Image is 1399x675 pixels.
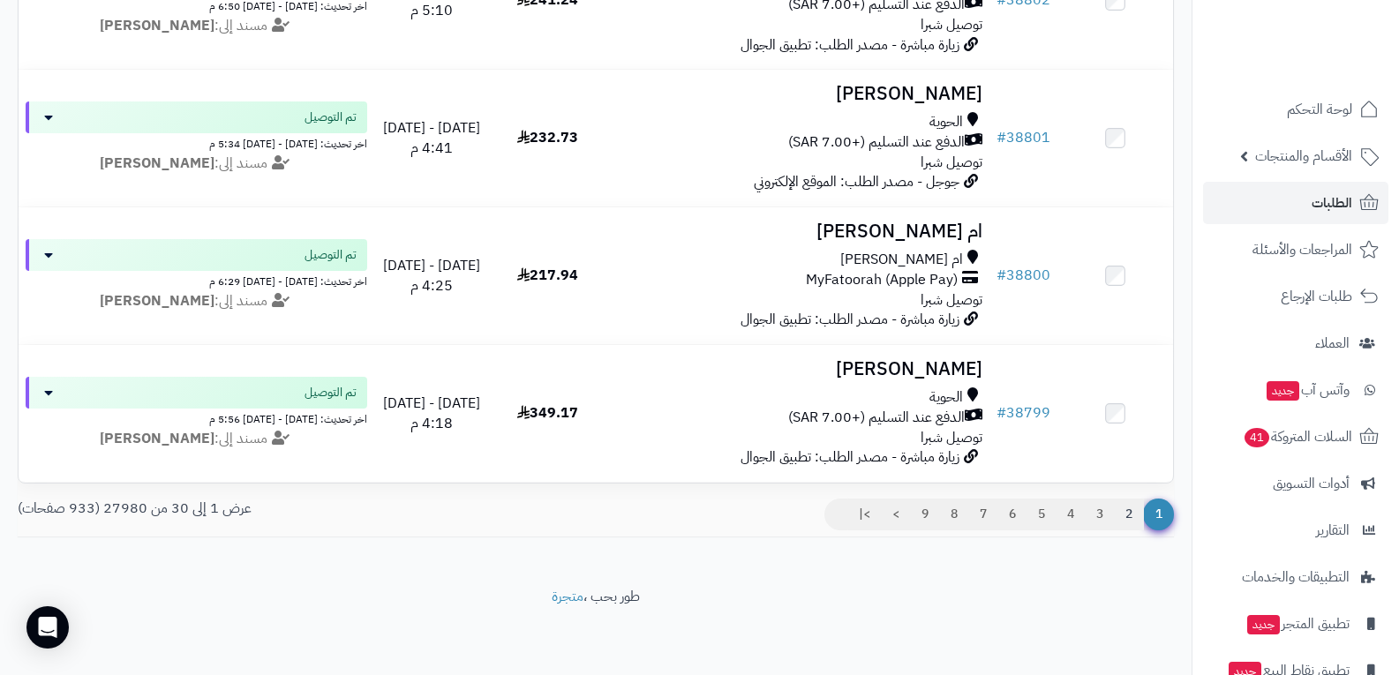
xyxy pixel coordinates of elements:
[929,112,963,132] span: الحوية
[921,152,982,173] span: توصيل شبرا
[1245,611,1350,636] span: تطبيق المتجر
[741,309,959,330] span: زيارة مباشرة - مصدر الطلب: تطبيق الجوال
[1279,29,1382,66] img: logo-2.png
[383,393,480,434] span: [DATE] - [DATE] 4:18 م
[1056,499,1086,530] a: 4
[1203,322,1388,364] a: العملاء
[26,606,69,649] div: Open Intercom Messenger
[997,402,1006,424] span: #
[613,84,983,104] h3: [PERSON_NAME]
[1281,284,1352,309] span: طلبات الإرجاع
[1203,182,1388,224] a: الطلبات
[12,291,380,311] div: مسند إلى:
[1143,499,1174,530] span: 1
[997,127,1006,148] span: #
[788,408,965,428] span: الدفع عند التسليم (+7.00 SAR)
[1243,424,1352,449] span: السلات المتروكة
[1114,499,1144,530] a: 2
[1203,556,1388,598] a: التطبيقات والخدمات
[517,402,578,424] span: 349.17
[4,499,596,519] div: عرض 1 إلى 30 من 27980 (933 صفحات)
[12,154,380,174] div: مسند إلى:
[26,271,367,289] div: اخر تحديث: [DATE] - [DATE] 6:29 م
[806,270,958,290] span: MyFatoorah (Apple Pay)
[1203,462,1388,505] a: أدوات التسويق
[1203,603,1388,645] a: تطبيق المتجرجديد
[12,429,380,449] div: مسند إلى:
[100,15,214,36] strong: [PERSON_NAME]
[997,402,1050,424] a: #38799
[1203,88,1388,131] a: لوحة التحكم
[1027,499,1057,530] a: 5
[1273,471,1350,496] span: أدوات التسويق
[754,171,959,192] span: جوجل - مصدر الطلب: الموقع الإلكتروني
[921,427,982,448] span: توصيل شبرا
[613,221,983,242] h3: ام [PERSON_NAME]
[921,289,982,311] span: توصيل شبرا
[997,265,1006,286] span: #
[552,586,583,607] a: متجرة
[1247,615,1280,634] span: جديد
[939,499,969,530] a: 8
[741,446,959,468] span: زيارة مباشرة - مصدر الطلب: تطبيق الجوال
[100,428,214,449] strong: [PERSON_NAME]
[26,409,367,427] div: اخر تحديث: [DATE] - [DATE] 5:56 م
[517,265,578,286] span: 217.94
[1203,229,1388,271] a: المراجعات والأسئلة
[383,117,480,159] span: [DATE] - [DATE] 4:41 م
[383,255,480,296] span: [DATE] - [DATE] 4:25 م
[921,14,982,35] span: توصيل شبرا
[1085,499,1115,530] a: 3
[1203,369,1388,411] a: وآتس آبجديد
[997,499,1027,530] a: 6
[305,246,357,264] span: تم التوصيل
[1267,381,1299,401] span: جديد
[613,359,983,379] h3: [PERSON_NAME]
[997,127,1050,148] a: #38801
[26,133,367,152] div: اخر تحديث: [DATE] - [DATE] 5:34 م
[305,384,357,401] span: تم التوصيل
[1203,416,1388,458] a: السلات المتروكة41
[1203,275,1388,318] a: طلبات الإرجاع
[1316,518,1350,543] span: التقارير
[1287,97,1352,122] span: لوحة التحكم
[1265,378,1350,402] span: وآتس آب
[881,499,911,530] a: >
[741,34,959,56] span: زيارة مباشرة - مصدر الطلب: تطبيق الجوال
[1255,144,1352,169] span: الأقسام والمنتجات
[1242,565,1350,589] span: التطبيقات والخدمات
[517,127,578,148] span: 232.73
[929,387,963,408] span: الحوية
[100,153,214,174] strong: [PERSON_NAME]
[1244,427,1270,448] span: 41
[12,16,380,36] div: مسند إلى:
[1312,191,1352,215] span: الطلبات
[788,132,965,153] span: الدفع عند التسليم (+7.00 SAR)
[1252,237,1352,262] span: المراجعات والأسئلة
[100,290,214,311] strong: [PERSON_NAME]
[910,499,940,530] a: 9
[968,499,998,530] a: 7
[997,265,1050,286] a: #38800
[305,109,357,126] span: تم التوصيل
[847,499,882,530] a: >|
[840,250,963,270] span: ام [PERSON_NAME]
[1203,509,1388,551] a: التقارير
[1315,331,1350,356] span: العملاء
